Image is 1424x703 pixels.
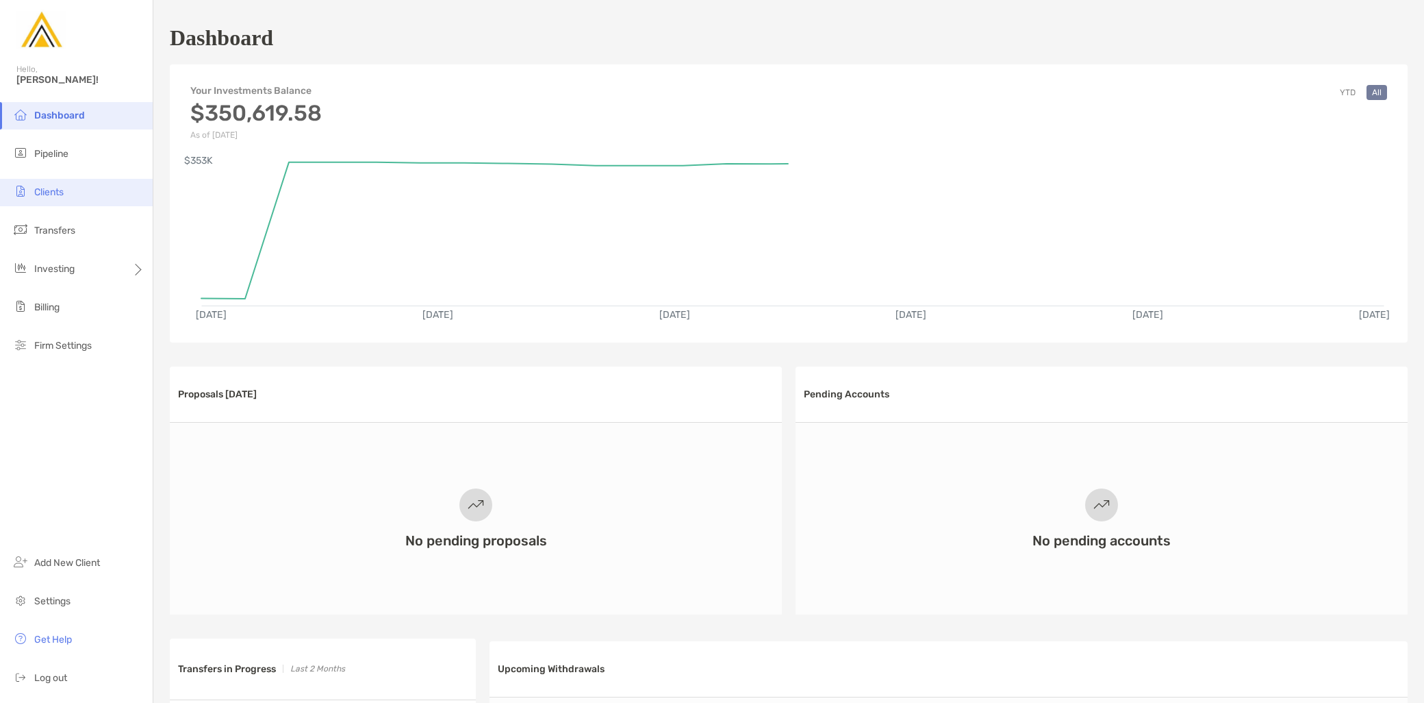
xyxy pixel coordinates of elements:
[12,221,29,238] img: transfers icon
[12,630,29,647] img: get-help icon
[12,669,29,685] img: logout icon
[12,592,29,608] img: settings icon
[1366,85,1387,100] button: All
[12,298,29,314] img: billing icon
[12,145,29,161] img: pipeline icon
[422,309,453,321] text: [DATE]
[178,663,276,675] h3: Transfers in Progress
[1132,309,1163,321] text: [DATE]
[12,183,29,199] img: clients icon
[16,5,66,55] img: Zoe Logo
[34,557,100,569] span: Add New Client
[34,672,67,684] span: Log out
[34,186,64,198] span: Clients
[12,106,29,123] img: dashboard icon
[34,634,72,645] span: Get Help
[12,336,29,353] img: firm-settings icon
[190,130,322,140] p: As of [DATE]
[34,148,68,160] span: Pipeline
[34,301,60,313] span: Billing
[405,532,547,549] h3: No pending proposals
[34,225,75,236] span: Transfers
[290,661,345,678] p: Last 2 Months
[659,309,690,321] text: [DATE]
[178,388,257,400] h3: Proposals [DATE]
[16,74,144,86] span: [PERSON_NAME]!
[1032,532,1171,549] h3: No pending accounts
[1359,309,1390,321] text: [DATE]
[34,263,75,275] span: Investing
[190,100,322,126] h3: $350,619.58
[170,25,273,51] h1: Dashboard
[190,85,322,97] h4: Your Investments Balance
[895,309,926,321] text: [DATE]
[12,260,29,276] img: investing icon
[184,155,213,166] text: $353K
[804,388,889,400] h3: Pending Accounts
[12,554,29,570] img: add_new_client icon
[34,340,92,351] span: Firm Settings
[34,110,85,121] span: Dashboard
[498,663,605,675] h3: Upcoming Withdrawals
[1334,85,1361,100] button: YTD
[34,595,71,607] span: Settings
[196,309,227,321] text: [DATE]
